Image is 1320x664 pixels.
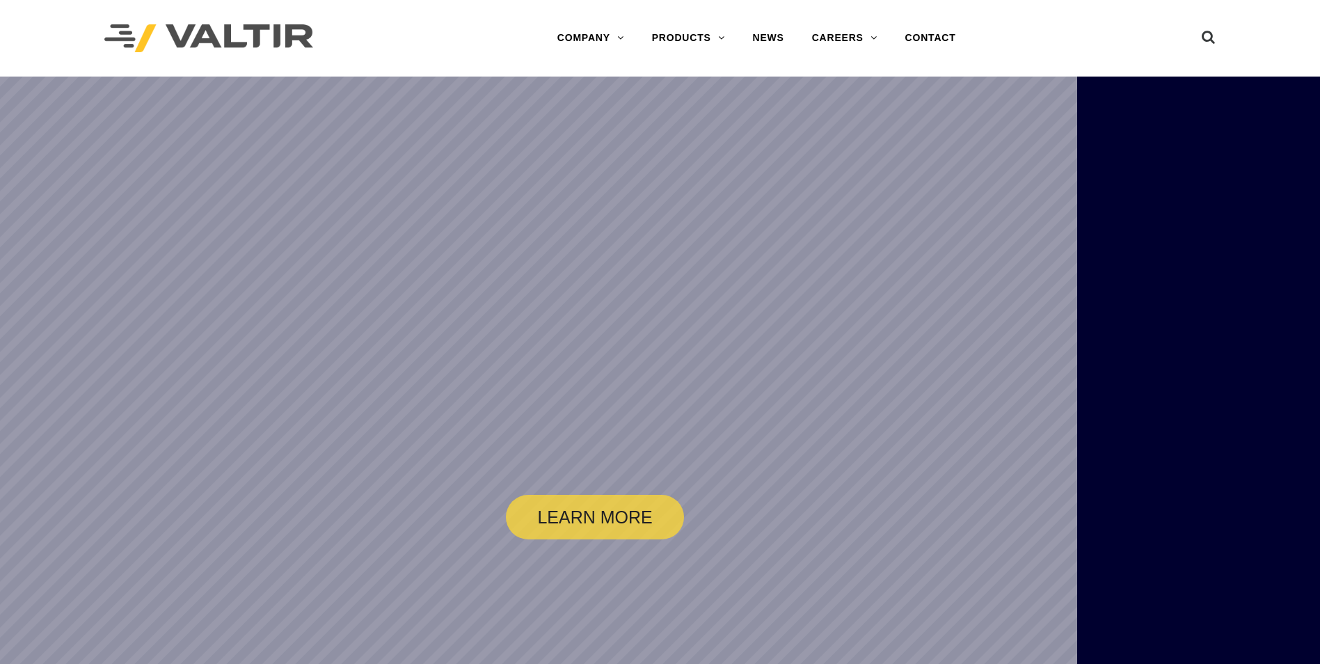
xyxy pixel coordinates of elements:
[506,495,684,539] a: LEARN MORE
[543,24,638,52] a: COMPANY
[104,24,313,53] img: Valtir
[638,24,739,52] a: PRODUCTS
[891,24,970,52] a: CONTACT
[739,24,798,52] a: NEWS
[798,24,891,52] a: CAREERS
